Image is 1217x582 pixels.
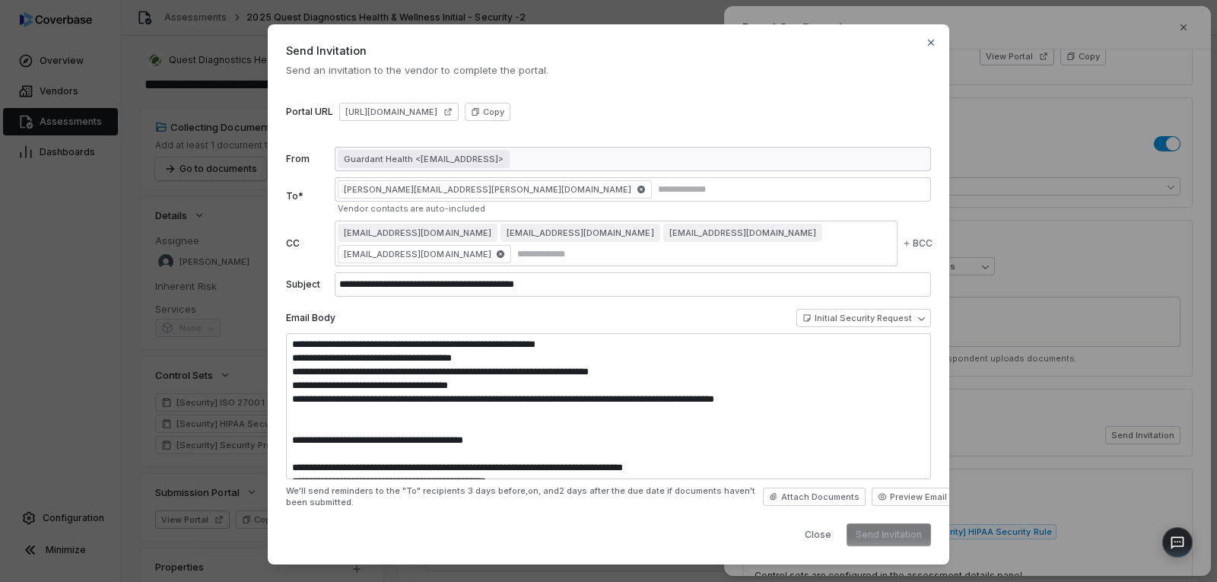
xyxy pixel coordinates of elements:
button: Attach Documents [763,488,866,506]
span: [EMAIL_ADDRESS][DOMAIN_NAME] [344,227,491,239]
label: Email Body [286,312,335,324]
span: on, and [528,485,559,496]
button: Copy [465,103,510,121]
div: Vendor contacts are auto-included [338,203,931,215]
button: BCC [899,226,936,261]
label: Portal URL [286,106,333,118]
span: [EMAIL_ADDRESS][DOMAIN_NAME] [338,245,511,263]
span: 3 days before, [468,485,528,496]
span: We'll send reminders to the "To" recipients the due date if documents haven't been submitted. [286,485,763,508]
span: Send Invitation [286,43,931,59]
a: [URL][DOMAIN_NAME] [339,103,459,121]
span: Attach Documents [781,491,860,503]
span: Guardant Health <[EMAIL_ADDRESS]> [344,153,504,165]
span: [EMAIL_ADDRESS][DOMAIN_NAME] [669,227,817,239]
label: From [286,153,329,165]
span: [PERSON_NAME][EMAIL_ADDRESS][PERSON_NAME][DOMAIN_NAME] [338,180,652,199]
span: 2 days after [559,485,609,496]
label: Subject [286,278,329,291]
span: [EMAIL_ADDRESS][DOMAIN_NAME] [507,227,654,239]
button: Preview Email [872,488,953,506]
label: CC [286,237,329,250]
button: Close [796,523,840,546]
span: Send an invitation to the vendor to complete the portal. [286,63,931,77]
